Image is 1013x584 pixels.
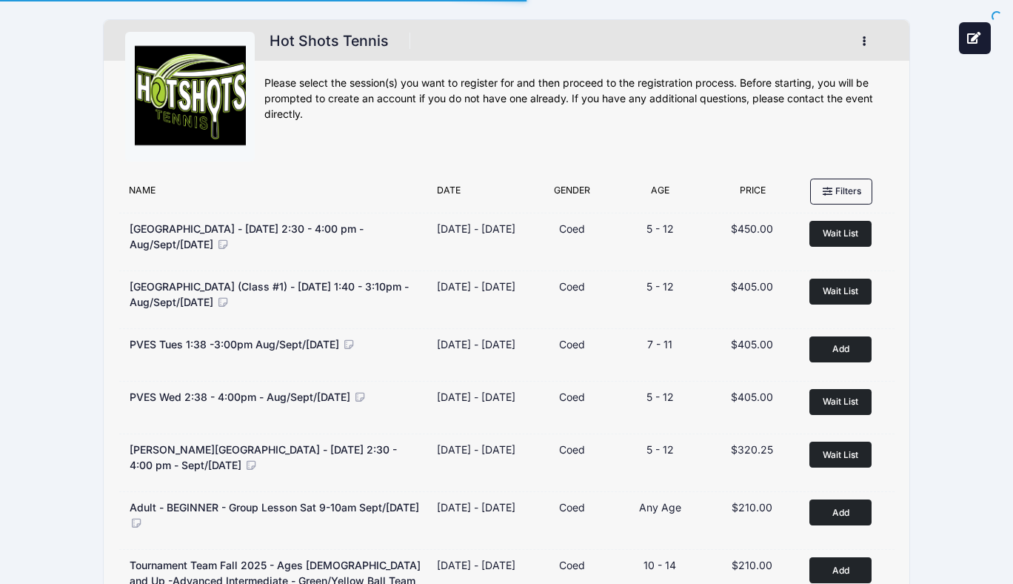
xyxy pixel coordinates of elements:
[639,501,681,514] span: Any Age
[437,336,515,352] div: [DATE] - [DATE]
[731,280,773,293] span: $405.00
[429,184,529,205] div: Date
[731,391,773,403] span: $405.00
[559,501,585,514] span: Coed
[809,221,872,247] button: Wait List
[647,338,672,351] span: 7 - 11
[264,28,393,54] h1: Hot Shots Tennis
[809,279,872,305] button: Wait List
[437,442,515,457] div: [DATE] - [DATE]
[646,280,674,293] span: 5 - 12
[809,557,872,583] button: Add
[823,396,858,407] span: Wait List
[437,279,515,294] div: [DATE] - [DATE]
[646,391,674,403] span: 5 - 12
[122,184,430,205] div: Name
[130,443,397,471] span: [PERSON_NAME][GEOGRAPHIC_DATA] - [DATE] 2:30 - 4:00 pm - Sept/[DATE]
[130,501,419,514] span: Adult - BEGINNER - Group Lesson Sat 9-10am Sept/[DATE]
[437,389,515,405] div: [DATE] - [DATE]
[823,449,858,460] span: Wait List
[130,280,409,308] span: [GEOGRAPHIC_DATA] (Class #1) - [DATE] 1:40 - 3:10pm - Aug/Sept/[DATE]
[823,285,858,296] span: Wait List
[731,443,773,456] span: $320.25
[706,184,799,205] div: Price
[809,336,872,362] button: Add
[130,391,350,403] span: PVES Wed 2:38 - 4:00pm - Aug/Sept/[DATE]
[646,443,674,456] span: 5 - 12
[643,559,676,571] span: 10 - 14
[437,500,515,515] div: [DATE] - [DATE]
[732,559,772,571] span: $210.00
[731,338,773,351] span: $405.00
[559,391,585,403] span: Coed
[614,184,706,205] div: Age
[823,228,858,239] span: Wait List
[437,221,515,236] div: [DATE] - [DATE]
[529,184,614,205] div: Gender
[732,501,772,514] span: $210.00
[809,442,872,468] button: Wait List
[559,222,585,235] span: Coed
[264,76,888,122] div: Please select the session(s) you want to register for and then proceed to the registration proces...
[810,179,872,204] button: Filters
[130,222,364,250] span: [GEOGRAPHIC_DATA] - [DATE] 2:30 - 4:00 pm - Aug/Sept/[DATE]
[731,222,773,235] span: $450.00
[809,500,872,525] button: Add
[130,338,339,351] span: PVES Tues 1:38 -3:00pm Aug/Sept/[DATE]
[559,280,585,293] span: Coed
[646,222,674,235] span: 5 - 12
[809,389,872,415] button: Wait List
[135,42,246,153] img: logo
[437,557,515,573] div: [DATE] - [DATE]
[559,559,585,571] span: Coed
[559,443,585,456] span: Coed
[559,338,585,351] span: Coed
